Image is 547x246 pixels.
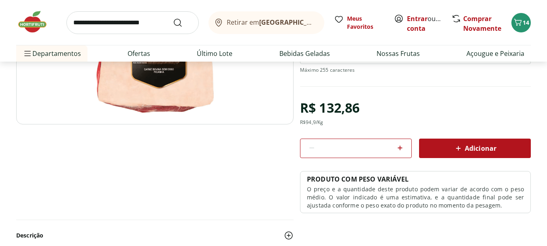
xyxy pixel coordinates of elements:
[377,49,420,58] a: Nossas Frutas
[463,14,501,33] a: Comprar Novamente
[300,119,323,126] div: R$ 94,9 /Kg
[259,18,396,27] b: [GEOGRAPHIC_DATA]/[GEOGRAPHIC_DATA]
[173,18,192,28] button: Submit Search
[209,11,324,34] button: Retirar em[GEOGRAPHIC_DATA]/[GEOGRAPHIC_DATA]
[23,44,81,63] span: Departamentos
[466,49,524,58] a: Açougue e Peixaria
[347,15,384,31] span: Meus Favoritos
[128,49,150,58] a: Ofertas
[227,19,316,26] span: Retirar em
[66,11,199,34] input: search
[300,96,360,119] div: R$ 132,86
[334,15,384,31] a: Meus Favoritos
[307,175,409,184] p: PRODUTO COM PESO VARIÁVEL
[407,14,428,23] a: Entrar
[523,19,529,26] span: 14
[307,185,524,210] p: O preço e a quantidade deste produto podem variar de acordo com o peso médio. O valor indicado é ...
[407,14,443,33] span: ou
[16,10,57,34] img: Hortifruti
[197,49,232,58] a: Último Lote
[23,44,32,63] button: Menu
[419,139,531,158] button: Adicionar
[279,49,330,58] a: Bebidas Geladas
[511,13,531,32] button: Carrinho
[407,14,451,33] a: Criar conta
[453,143,496,153] span: Adicionar
[16,227,294,244] button: Descrição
